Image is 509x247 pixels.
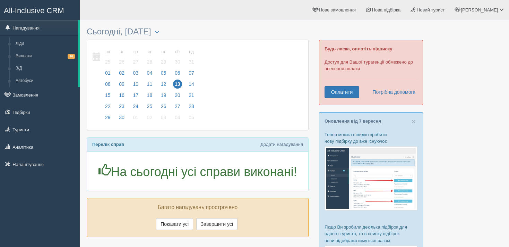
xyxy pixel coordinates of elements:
a: 24 [129,102,142,114]
small: пт [159,49,168,55]
span: 25 [145,102,154,111]
a: 19 [157,91,170,102]
a: 23 [115,102,128,114]
div: Доступ для Вашої турагенції обмежено до внесення оплати [319,40,423,105]
a: ср 27 [129,45,142,69]
a: Оплатити [325,86,359,98]
span: 23 [117,102,126,111]
span: 13 [173,80,182,89]
a: 05 [185,114,196,125]
span: 02 [117,68,126,77]
span: 27 [131,57,140,66]
span: 06 [173,68,182,77]
a: нд 31 [185,45,196,69]
a: 22 [101,102,114,114]
small: ср [131,49,140,55]
span: 17 [131,91,140,100]
span: 26 [159,102,168,111]
span: 15 [103,91,112,100]
a: 14 [185,80,196,91]
a: Додати нагадування [260,142,303,147]
span: 03 [159,113,168,122]
a: 03 [129,69,142,80]
a: 16 [115,91,128,102]
a: 13 [171,80,184,91]
span: 18 [145,91,154,100]
a: Вильоти10 [12,50,78,63]
span: Нова підбірка [372,7,401,13]
a: 01 [129,114,142,125]
span: 29 [103,113,112,122]
span: Новий турист [417,7,445,13]
a: 27 [171,102,184,114]
a: 05 [157,69,170,80]
a: 18 [143,91,156,102]
small: пн [103,49,112,55]
h3: Сьогодні, [DATE] [87,27,309,36]
a: вт 26 [115,45,128,69]
span: 01 [131,113,140,122]
span: 20 [173,91,182,100]
span: [PERSON_NAME] [461,7,498,13]
span: 16 [117,91,126,100]
span: All-Inclusive CRM [4,6,64,15]
span: 03 [131,68,140,77]
span: 10 [68,54,75,59]
span: 05 [159,68,168,77]
a: 25 [143,102,156,114]
b: Перелік справ [92,142,124,147]
a: 10 [129,80,142,91]
a: сб 30 [171,45,184,69]
span: 21 [187,91,196,100]
a: 03 [157,114,170,125]
p: Багато нагадувань прострочено [92,204,303,212]
h1: На сьогодні усі справи виконані! [92,164,303,179]
a: 12 [157,80,170,91]
a: 21 [185,91,196,102]
b: Будь ласка, оплатіть підписку [325,46,392,51]
a: Автобуси [12,75,78,87]
span: 30 [117,113,126,122]
a: 17 [129,91,142,102]
button: Завершити усі [196,218,238,230]
a: All-Inclusive CRM [0,0,79,19]
span: 14 [187,80,196,89]
a: 02 [143,114,156,125]
a: З/Д [12,62,78,75]
a: Оновлення від 7 вересня [325,118,381,124]
a: 08 [101,80,114,91]
span: 10 [131,80,140,89]
small: вт [117,49,126,55]
span: 08 [103,80,112,89]
a: 04 [171,114,184,125]
a: 26 [157,102,170,114]
a: чт 28 [143,45,156,69]
span: 04 [145,68,154,77]
a: Потрібна допомога [368,86,416,98]
span: 30 [173,57,182,66]
span: 02 [145,113,154,122]
a: 09 [115,80,128,91]
span: 24 [131,102,140,111]
a: 02 [115,69,128,80]
span: 26 [117,57,126,66]
a: 07 [185,69,196,80]
span: 25 [103,57,112,66]
a: 29 [101,114,114,125]
span: 22 [103,102,112,111]
span: 27 [173,102,182,111]
span: 31 [187,57,196,66]
p: Якщо Ви зробили декілька підбірок для одного туриста, то в списку підбірок вони відображатимуться... [325,224,417,244]
a: 06 [171,69,184,80]
span: 05 [187,113,196,122]
a: 20 [171,91,184,102]
span: 09 [117,80,126,89]
a: Ліди [12,38,78,50]
span: 01 [103,68,112,77]
span: 28 [145,57,154,66]
p: Тепер можна швидко зробити нову підбірку до вже існуючої: [325,131,417,145]
span: 11 [145,80,154,89]
span: 12 [159,80,168,89]
span: Нове замовлення [319,7,356,13]
span: 29 [159,57,168,66]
